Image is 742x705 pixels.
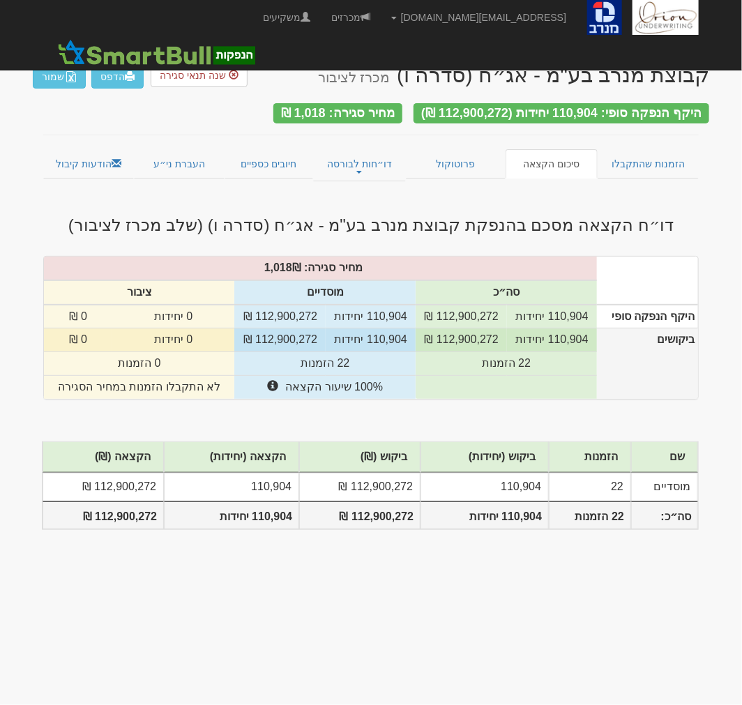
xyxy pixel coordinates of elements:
th: סה״כ: [631,501,698,530]
td: 0 ₪ [44,328,112,352]
th: ביקושים [597,328,698,399]
a: דו״חות לבורסה [313,149,406,181]
td: 0 יחידות [112,305,235,328]
th: ביקוש (₪) [299,442,421,473]
div: היקף הנפקה סופי: 110,904 יחידות (112,900,272 ₪) [414,103,709,123]
a: הדפס [91,65,144,89]
th: היקף הנפקה סופי [597,305,698,328]
th: 112,900,272 ₪ [299,501,421,530]
a: סיכום הקצאה [506,149,598,179]
th: הקצאה (יחידות) [164,442,299,473]
td: 110,904 [421,473,549,501]
td: 112,900,272 ₪ [43,473,164,501]
a: העברת ני״ע [134,149,225,179]
strong: מחיר סגירה: [304,261,363,273]
th: 110,904 יחידות [164,501,299,530]
td: 22 [549,473,631,501]
th: שם [631,442,698,473]
th: מוסדיים [234,280,416,305]
th: 112,900,272 ₪ [43,501,164,530]
th: הזמנות [549,442,631,473]
a: פרוטוקול [406,149,506,179]
th: 22 הזמנות [549,501,631,530]
td: 0 ₪ [44,305,112,328]
td: 110,904 יחידות [326,328,416,352]
td: 22 הזמנות [416,352,597,376]
a: הזמנות שהתקבלו [598,149,699,179]
img: excel-file-white.png [66,71,77,82]
th: ביקוש (יחידות) [421,442,549,473]
button: שמור [33,65,86,89]
th: 110,904 יחידות [421,501,549,530]
div: מחיר סגירה: 1,018 ₪ [273,103,402,123]
td: 0 יחידות [112,328,235,352]
td: 0 הזמנות [44,352,234,376]
div: קבוצת מנרב בע"מ - אג״ח (סדרה ו) [318,63,709,86]
th: ציבור [44,280,234,305]
small: מכרז לציבור [318,70,390,85]
th: סה״כ [416,280,597,305]
h3: דו״ח הקצאה מסכם בהנפקת קבוצת מנרב בע"מ - אג״ח (סדרה ו) (שלב מכרז לציבור) [33,216,709,234]
a: הודעות קיבול [43,149,134,179]
span: 1,018 [264,261,292,273]
td: 110,904 [164,473,299,501]
button: שנה תנאי סגירה [151,63,248,87]
td: 110,904 יחידות [507,305,597,328]
td: 22 הזמנות [234,352,416,376]
td: 112,900,272 ₪ [299,473,421,501]
th: הקצאה (₪) [43,442,164,473]
td: 112,900,272 ₪ [416,305,507,328]
div: ₪ [37,260,604,276]
td: 112,900,272 ₪ [234,328,326,352]
td: מוסדיים [631,473,698,501]
td: לא התקבלו הזמנות במחיר הסגירה [44,376,234,399]
td: 100% שיעור הקצאה [234,376,416,399]
a: חיובים כספיים [225,149,313,179]
td: 112,900,272 ₪ [234,305,326,328]
span: שנה תנאי סגירה [160,70,226,81]
td: 110,904 יחידות [507,328,597,352]
td: 112,900,272 ₪ [416,328,507,352]
img: SmartBull Logo [54,38,259,66]
td: 110,904 יחידות [326,305,416,328]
